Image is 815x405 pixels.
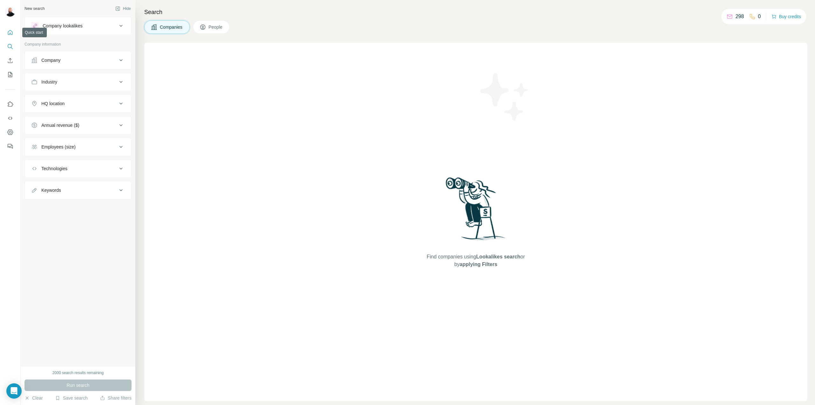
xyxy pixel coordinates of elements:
[5,27,15,38] button: Quick start
[41,144,75,150] div: Employees (size)
[41,79,57,85] div: Industry
[41,122,79,128] div: Annual revenue ($)
[25,53,131,68] button: Company
[6,383,22,399] div: Open Intercom Messenger
[25,395,43,401] button: Clear
[771,12,801,21] button: Buy credits
[5,112,15,124] button: Use Surfe API
[41,165,67,172] div: Technologies
[443,176,509,247] img: Surfe Illustration - Woman searching with binoculars
[25,118,131,133] button: Annual revenue ($)
[41,57,60,63] div: Company
[5,6,15,17] img: Avatar
[41,187,61,193] div: Keywords
[5,127,15,138] button: Dashboard
[5,141,15,152] button: Feedback
[55,395,88,401] button: Save search
[5,41,15,52] button: Search
[25,6,45,11] div: New search
[5,55,15,66] button: Enrich CSV
[25,183,131,198] button: Keywords
[43,23,82,29] div: Company lookalikes
[25,18,131,33] button: Company lookalikes
[41,100,65,107] div: HQ location
[5,69,15,80] button: My lists
[25,139,131,155] button: Employees (size)
[25,41,131,47] p: Company information
[144,8,807,17] h4: Search
[25,96,131,111] button: HQ location
[758,13,761,20] p: 0
[209,24,223,30] span: People
[735,13,744,20] p: 298
[53,370,104,376] div: 2000 search results remaining
[476,254,521,259] span: Lookalikes search
[100,395,131,401] button: Share filters
[111,4,135,13] button: Hide
[25,74,131,90] button: Industry
[460,262,497,267] span: applying Filters
[425,253,527,268] span: Find companies using or by
[476,68,533,126] img: Surfe Illustration - Stars
[5,98,15,110] button: Use Surfe on LinkedIn
[160,24,183,30] span: Companies
[25,161,131,176] button: Technologies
